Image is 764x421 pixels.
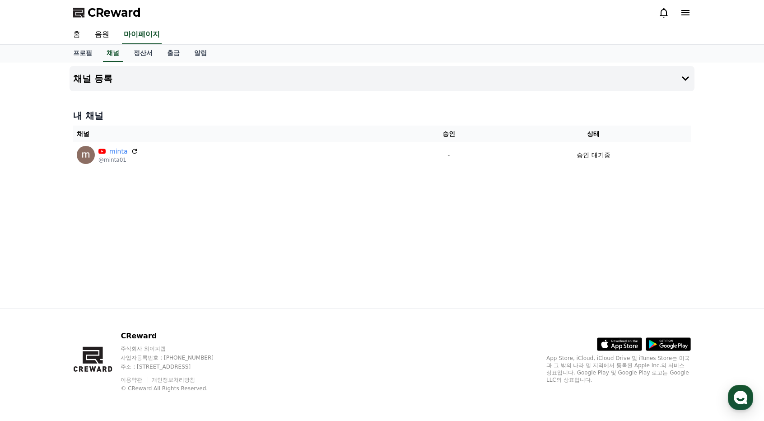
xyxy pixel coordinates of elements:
span: CReward [88,5,141,20]
a: 프로필 [66,45,99,62]
img: minta [77,146,95,164]
th: 채널 [73,126,401,142]
a: 채널 [103,45,123,62]
p: - [405,150,493,160]
h4: 채널 등록 [73,74,112,84]
p: App Store, iCloud, iCloud Drive 및 iTunes Store는 미국과 그 밖의 나라 및 지역에서 등록된 Apple Inc.의 서비스 상표입니다. Goo... [546,355,691,384]
a: 출금 [160,45,187,62]
p: 승인 대기중 [577,150,610,160]
a: 이용약관 [121,377,149,383]
a: 음원 [88,25,116,44]
a: 개인정보처리방침 [152,377,195,383]
a: 정산서 [126,45,160,62]
th: 상태 [496,126,691,142]
h4: 내 채널 [73,109,691,122]
a: 마이페이지 [122,25,162,44]
a: CReward [73,5,141,20]
a: 홈 [66,25,88,44]
button: 채널 등록 [70,66,694,91]
p: 사업자등록번호 : [PHONE_NUMBER] [121,354,231,361]
a: 알림 [187,45,214,62]
p: 주소 : [STREET_ADDRESS] [121,363,231,370]
p: © CReward All Rights Reserved. [121,385,231,392]
p: CReward [121,331,231,341]
p: @minta01 [98,156,138,164]
a: minta [109,147,127,156]
th: 승인 [401,126,496,142]
p: 주식회사 와이피랩 [121,345,231,352]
